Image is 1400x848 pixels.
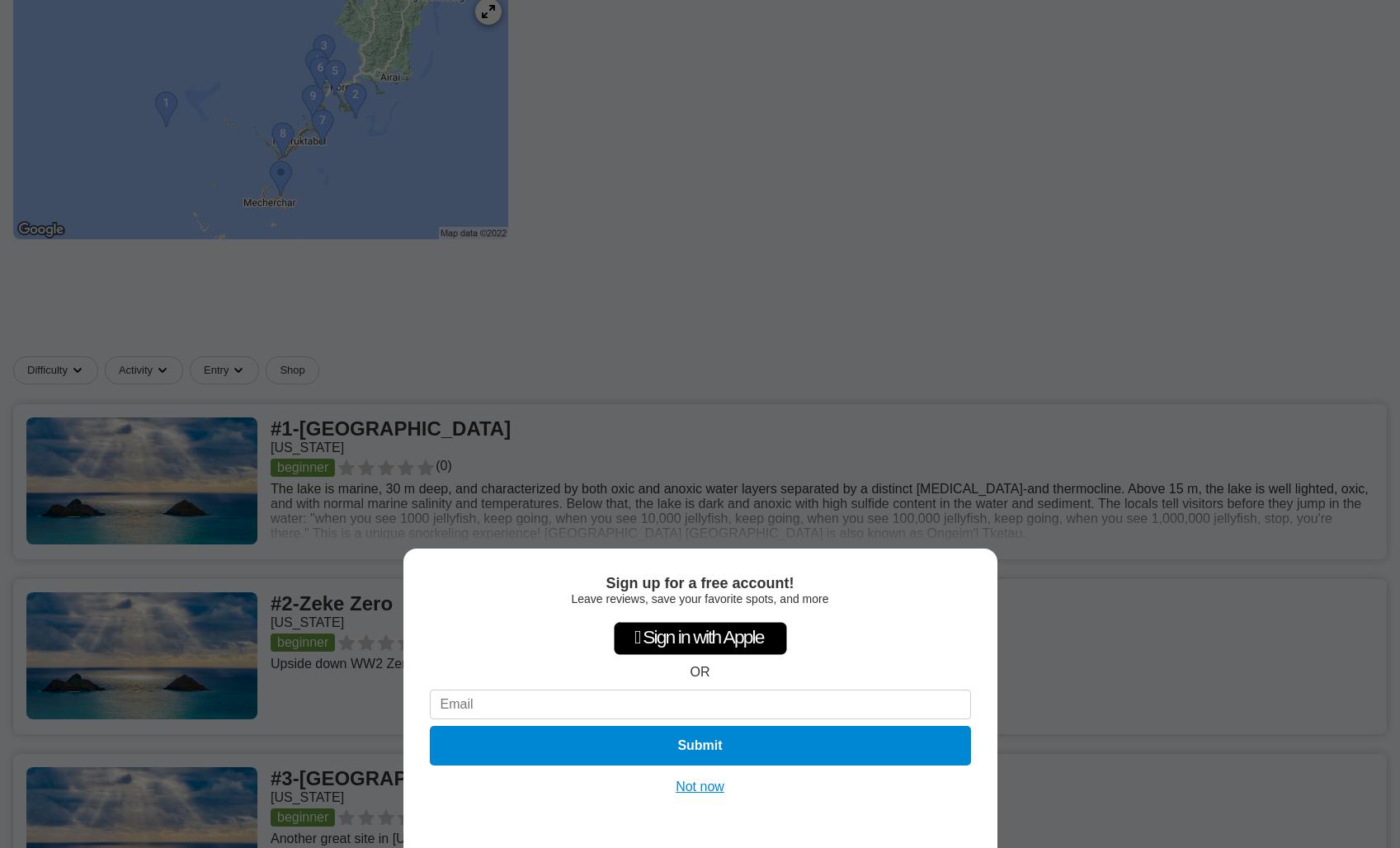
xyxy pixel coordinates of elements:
div: OR [691,665,710,680]
button: Not now [671,779,729,795]
div: Leave reviews, save your favorite spots, and more [430,592,971,605]
div: Sign in with Apple [614,622,787,655]
button: Submit [430,726,971,766]
div: Sign up for a free account! [430,575,971,592]
input: Email [430,690,971,719]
